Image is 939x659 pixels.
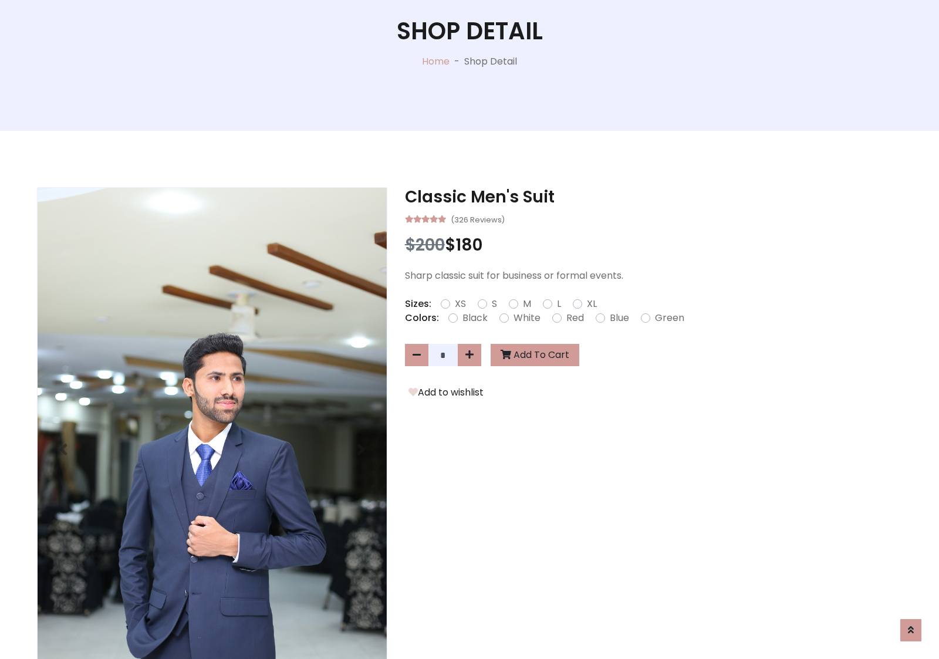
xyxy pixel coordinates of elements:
p: Shop Detail [464,55,517,69]
label: Blue [610,311,629,325]
label: L [557,297,561,311]
label: M [523,297,531,311]
a: Home [422,55,450,68]
button: Add to wishlist [405,385,487,400]
span: $200 [405,234,445,256]
small: (326 Reviews) [451,212,505,226]
h3: Classic Men's Suit [405,187,902,207]
label: Green [655,311,684,325]
h1: Shop Detail [397,17,543,45]
p: Sharp classic suit for business or formal events. [405,269,902,283]
p: - [450,55,464,69]
label: S [492,297,497,311]
label: Red [566,311,584,325]
h3: $ [405,235,902,255]
label: XL [587,297,597,311]
label: White [514,311,541,325]
button: Add To Cart [491,344,579,366]
label: Black [462,311,488,325]
label: XS [455,297,466,311]
span: 180 [455,234,482,256]
p: Colors: [405,311,439,325]
p: Sizes: [405,297,431,311]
